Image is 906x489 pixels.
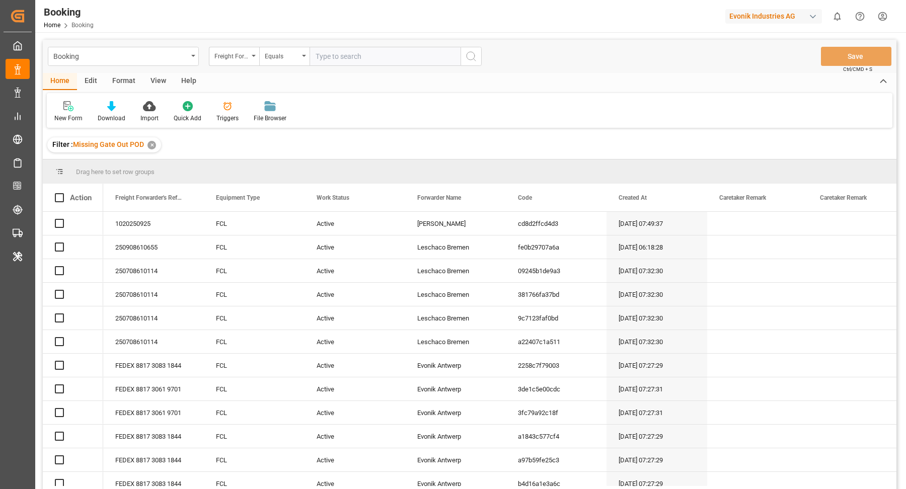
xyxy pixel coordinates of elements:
span: Caretaker Remark [820,194,867,201]
div: Active [305,259,405,282]
div: Booking [53,49,188,62]
div: Press SPACE to select this row. [43,354,103,377]
div: FCL [204,259,305,282]
div: Active [305,330,405,353]
div: Evonik Antwerp [405,425,506,448]
div: Triggers [216,114,239,123]
div: Active [305,283,405,306]
div: cd8d2ffcd4d3 [506,212,607,235]
div: Active [305,354,405,377]
div: Active [305,377,405,400]
div: FCL [204,212,305,235]
a: Home [44,22,60,29]
div: Freight Forwarder's Reference No. [214,49,249,61]
div: Press SPACE to select this row. [43,448,103,472]
div: Evonik Industries AG [725,9,822,24]
div: FCL [204,401,305,424]
div: FCL [204,377,305,400]
div: FCL [204,306,305,330]
div: Press SPACE to select this row. [43,401,103,425]
span: Filter : [52,140,73,148]
button: search button [461,47,482,66]
div: Active [305,448,405,471]
div: [DATE] 07:27:31 [607,401,707,424]
span: Work Status [317,194,349,201]
div: Active [305,425,405,448]
div: Press SPACE to select this row. [43,377,103,401]
div: Import [140,114,159,123]
div: File Browser [254,114,286,123]
div: 3de1c5e00cdc [506,377,607,400]
span: Code [518,194,532,201]
div: Booking [44,5,94,20]
button: show 0 new notifications [826,5,849,28]
div: Evonik Antwerp [405,401,506,424]
div: FCL [204,330,305,353]
span: Missing Gate Out POD [73,140,144,148]
button: Save [821,47,891,66]
div: 250708610114 [103,283,204,306]
div: Help [174,73,204,90]
div: Press SPACE to select this row. [43,425,103,448]
div: [DATE] 07:49:37 [607,212,707,235]
div: 3fc79a92c18f [506,401,607,424]
span: Forwarder Name [417,194,461,201]
span: Created At [619,194,647,201]
div: Home [43,73,77,90]
div: FCL [204,283,305,306]
button: open menu [48,47,199,66]
div: 250708610114 [103,306,204,330]
div: FCL [204,354,305,377]
div: 1020250925 [103,212,204,235]
span: Caretaker Remark [719,194,766,201]
div: Leschaco Bremen [405,306,506,330]
button: Evonik Industries AG [725,7,826,26]
div: FEDEX 8817 3083 1844 [103,425,204,448]
div: [DATE] 07:27:31 [607,377,707,400]
div: Evonik Antwerp [405,377,506,400]
div: [DATE] 07:32:30 [607,306,707,330]
div: [DATE] 06:18:28 [607,235,707,259]
div: [PERSON_NAME] [405,212,506,235]
div: [DATE] 07:27:29 [607,425,707,448]
div: Leschaco Bremen [405,330,506,353]
div: 250908610655 [103,235,204,259]
button: Help Center [849,5,871,28]
div: 2258c7f79003 [506,354,607,377]
div: Active [305,306,405,330]
div: FEDEX 8817 3061 9701 [103,377,204,400]
div: FCL [204,235,305,259]
div: 250708610114 [103,259,204,282]
div: Active [305,212,405,235]
div: [DATE] 07:27:29 [607,354,707,377]
span: Freight Forwarder's Reference No. [115,194,183,201]
div: FEDEX 8817 3061 9701 [103,401,204,424]
div: [DATE] 07:32:30 [607,259,707,282]
button: open menu [259,47,310,66]
div: a22407c1a511 [506,330,607,353]
div: 381766fa37bd [506,283,607,306]
div: 9c7123faf0bd [506,306,607,330]
div: New Form [54,114,83,123]
div: 250708610114 [103,330,204,353]
div: 09245b1de9a3 [506,259,607,282]
div: Press SPACE to select this row. [43,283,103,306]
button: open menu [209,47,259,66]
div: Edit [77,73,105,90]
div: Evonik Antwerp [405,354,506,377]
span: Ctrl/CMD + S [843,65,872,73]
div: Press SPACE to select this row. [43,235,103,259]
div: [DATE] 07:32:30 [607,283,707,306]
div: FCL [204,425,305,448]
div: a1843c577cf4 [506,425,607,448]
span: Equipment Type [216,194,260,201]
div: Press SPACE to select this row. [43,212,103,235]
div: Active [305,401,405,424]
div: View [143,73,174,90]
div: Quick Add [174,114,201,123]
div: FEDEX 8817 3083 1844 [103,354,204,377]
div: Press SPACE to select this row. [43,306,103,330]
div: Equals [265,49,299,61]
div: Leschaco Bremen [405,259,506,282]
div: ✕ [147,141,156,149]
